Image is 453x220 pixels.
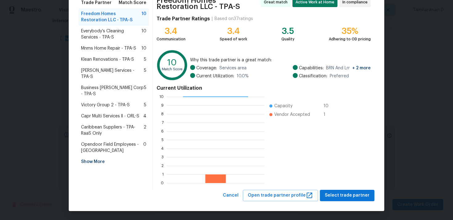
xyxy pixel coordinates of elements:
[141,45,146,51] span: 10
[274,103,292,109] span: Capacity
[161,138,164,142] text: 5
[326,65,371,71] span: BRN And Lrr
[161,147,164,150] text: 4
[324,103,333,109] span: 10
[81,124,144,136] span: Caribbean Suppliers - TPA-RaaS Only
[144,124,146,136] span: 2
[324,112,333,118] span: 1
[81,56,134,63] span: Klean Renovations - TPA-S
[141,11,146,23] span: 10
[320,190,374,201] button: Select trade partner
[220,190,241,201] button: Cancel
[157,28,186,34] div: 3.4
[299,73,327,79] span: Classification:
[219,65,247,71] span: Services area
[162,173,164,176] text: 1
[325,192,369,199] span: Select trade partner
[329,28,371,34] div: 35%
[81,67,144,80] span: [PERSON_NAME] Services - TPA-S
[220,36,247,42] div: Speed of work
[81,113,139,119] span: Capr Multi Services ll - ORL-S
[220,28,247,34] div: 3.4
[162,67,182,71] text: Match Score
[141,28,146,40] span: 10
[161,155,164,159] text: 3
[162,121,164,124] text: 7
[161,112,164,116] text: 8
[143,113,146,119] span: 4
[210,16,214,22] div: |
[274,112,310,118] span: Vendor Accepted
[167,58,177,67] text: 10
[81,85,144,97] span: Business [PERSON_NAME] Corp - TPA-S
[161,181,164,185] text: 0
[81,11,141,23] span: Freedom Homes Restoration LLC - TPA-S
[214,16,253,22] div: Based on 37 ratings
[144,67,146,80] span: 5
[144,102,146,108] span: 5
[329,36,371,42] div: Adhering to OD pricing
[223,192,239,199] span: Cancel
[243,190,318,201] button: Open trade partner profile
[281,28,295,34] div: 3.5
[196,73,234,79] span: Current Utilization:
[281,36,295,42] div: Quality
[157,36,186,42] div: Communication
[157,85,371,91] h4: Current Utilization
[196,65,217,71] span: Coverage:
[248,192,313,199] span: Open trade partner profile
[237,73,249,79] span: 10.0 %
[79,156,149,167] div: Show More
[161,164,164,168] text: 2
[159,95,164,99] text: 10
[144,56,146,63] span: 5
[330,73,349,79] span: Preferred
[190,57,371,63] span: Why this trade partner is a great match:
[81,141,143,154] span: Opendoor Field Employees - [GEOGRAPHIC_DATA]
[143,141,146,154] span: 0
[299,65,324,71] span: Capabilities:
[81,45,136,51] span: Mnms Home Repair - TPA-S
[161,129,164,133] text: 6
[81,28,141,40] span: Everybody’s Cleaning Services - TPA-S
[352,66,371,70] span: + 2 more
[144,85,146,97] span: 5
[81,102,130,108] span: Victory Group 2 - TPA-S
[157,16,210,22] h4: Trade Partner Ratings
[161,104,164,107] text: 9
